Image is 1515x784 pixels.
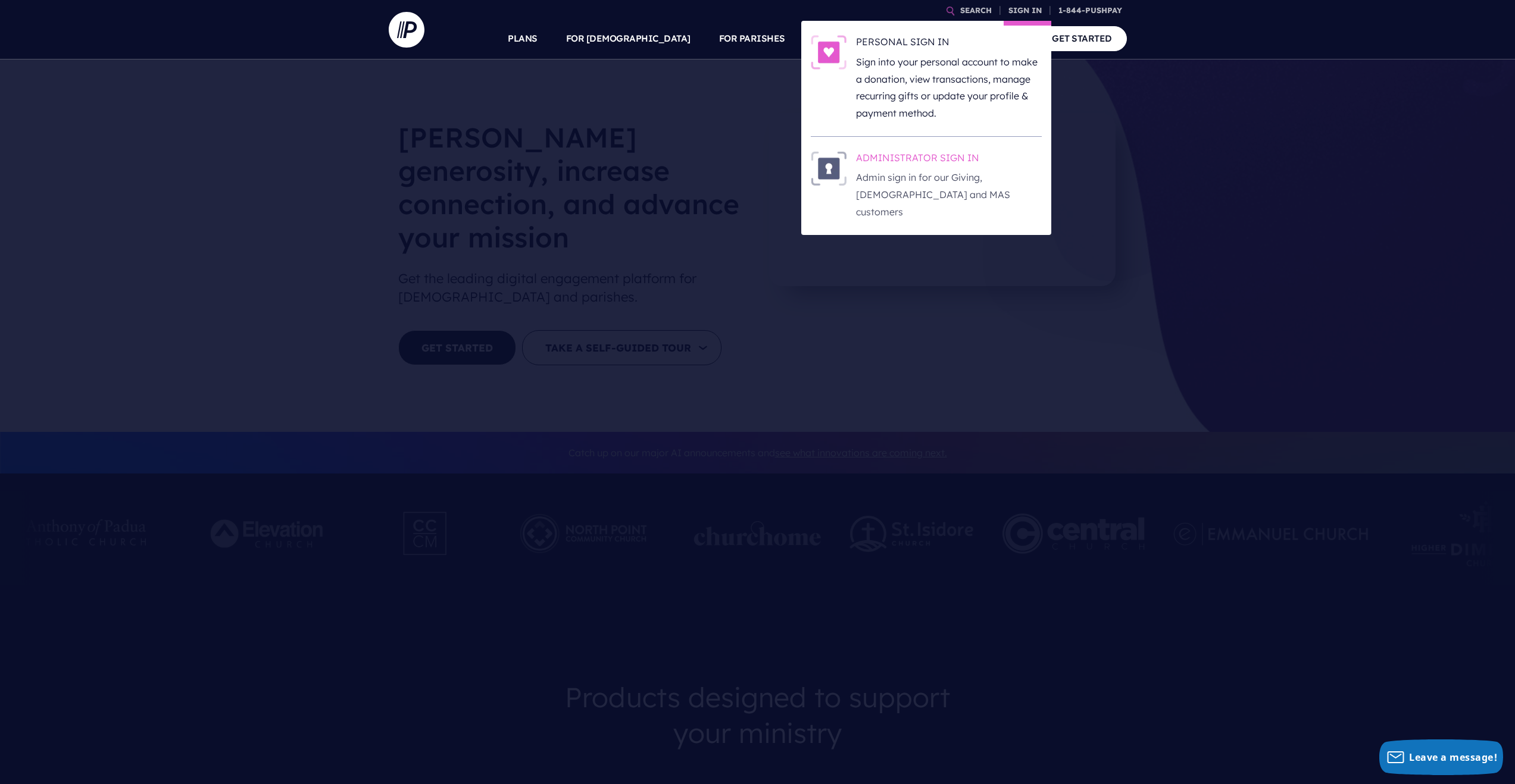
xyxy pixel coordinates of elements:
[811,151,1042,221] a: ADMINISTRATOR SIGN IN - Illustration ADMINISTRATOR SIGN IN Admin sign in for our Giving, [DEMOGRA...
[856,35,1042,53] h6: PERSONAL SIGN IN
[856,151,1042,169] h6: ADMINISTRATOR SIGN IN
[811,151,846,186] img: ADMINISTRATOR SIGN IN - Illustration
[811,35,846,70] img: PERSONAL SIGN IN - Illustration
[811,35,1042,122] a: PERSONAL SIGN IN - Illustration PERSONAL SIGN IN Sign into your personal account to make a donati...
[856,169,1042,220] p: Admin sign in for our Giving, [DEMOGRAPHIC_DATA] and MAS customers
[566,18,691,59] a: FOR [DEMOGRAPHIC_DATA]
[856,54,1042,122] p: Sign into your personal account to make a donation, view transactions, manage recurring gifts or ...
[1409,751,1497,764] span: Leave a message!
[965,18,1009,59] a: COMPANY
[814,18,867,59] a: SOLUTIONS
[1037,26,1127,51] a: GET STARTED
[719,18,785,59] a: FOR PARISHES
[1379,739,1503,775] button: Leave a message!
[895,18,936,59] a: EXPLORE
[508,18,538,59] a: PLANS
